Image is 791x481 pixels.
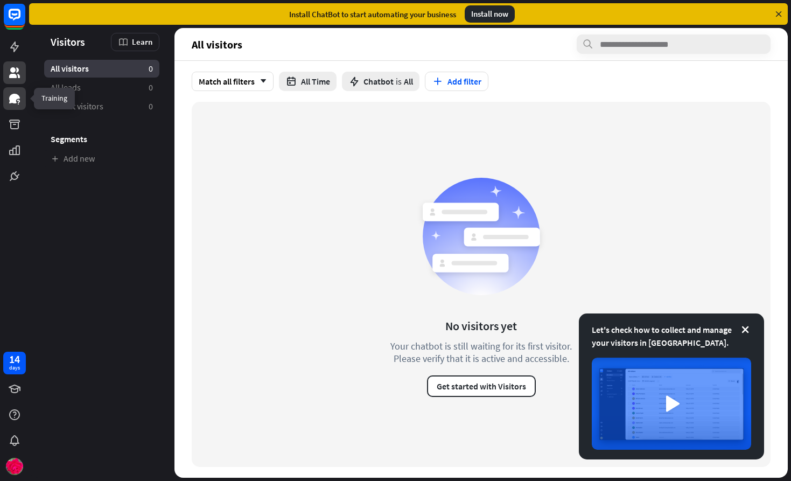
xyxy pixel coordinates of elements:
[465,5,515,23] div: Install now
[51,82,81,93] span: All leads
[592,323,751,349] div: Let's check how to collect and manage your visitors in [GEOGRAPHIC_DATA].
[289,9,456,19] div: Install ChatBot to start automating your business
[149,63,153,74] aside: 0
[592,358,751,450] img: image
[445,318,517,333] div: No visitors yet
[192,38,242,51] span: All visitors
[149,101,153,112] aside: 0
[363,76,394,87] span: Chatbot
[425,72,488,91] button: Add filter
[9,4,41,37] button: Open LiveChat chat widget
[255,78,267,85] i: arrow_down
[44,79,159,96] a: All leads 0
[51,63,89,74] span: All visitors
[51,101,103,112] span: Recent visitors
[51,36,85,48] span: Visitors
[427,375,536,397] button: Get started with Visitors
[396,76,402,87] span: is
[371,340,592,365] div: Your chatbot is still waiting for its first visitor. Please verify that it is active and accessible.
[44,150,159,168] a: Add new
[404,76,413,87] span: All
[9,364,20,372] div: days
[44,97,159,115] a: Recent visitors 0
[279,72,337,91] button: All Time
[192,72,274,91] div: Match all filters
[9,354,20,364] div: 14
[44,134,159,144] h3: Segments
[149,82,153,93] aside: 0
[132,37,152,47] span: Learn
[3,352,26,374] a: 14 days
